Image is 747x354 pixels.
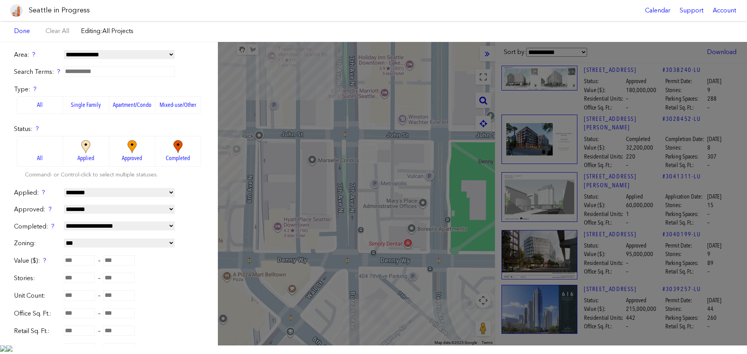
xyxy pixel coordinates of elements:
div: ? [42,188,45,197]
div: ? [32,51,35,59]
label: Office Sq. Ft.: [14,309,61,318]
label: Completed: [14,222,61,231]
a: Done [10,24,34,38]
img: favicon-96x96.png [10,4,23,17]
label: Type: [14,85,204,94]
div: – [14,274,204,283]
div: – [14,344,204,353]
label: Command- or Control-click to select multiple statuses. [25,171,158,179]
label: Unit Count: [14,291,61,300]
span: All [37,154,43,162]
label: Approved: [14,205,61,214]
label: Mixed-use/Other [155,96,201,113]
img: completed_big.885be80b37c7.png [167,140,189,154]
div: ? [33,85,37,94]
div: ? [43,256,46,265]
span: All Projects [102,27,133,35]
div: – [14,256,204,265]
label: Retail Sq. Ft.: [14,327,61,335]
label: Parking: [14,344,61,353]
div: – [14,309,204,318]
label: All [17,96,63,113]
label: Search Terms: [14,68,61,76]
label: Applied: [14,188,61,197]
label: Status: [14,125,204,133]
label: Single Family [63,96,109,113]
label: Value ($): [14,256,61,265]
span: Applied [77,154,94,162]
label: Area: [14,51,61,59]
div: ? [36,125,39,133]
label: Stories: [14,274,61,283]
div: ? [49,205,52,214]
label: Zoning: [14,239,61,248]
img: approved_big.0fafd13ebf52.png [121,140,143,154]
label: Apartment/Condo [109,96,155,113]
img: applied_big.774532eacd1a.png [75,140,96,154]
label: Editing: [81,27,133,35]
div: ? [57,68,60,76]
div: ? [51,222,54,231]
span: Approved [122,154,142,162]
div: – [14,326,204,336]
div: – [14,291,204,300]
h1: Seattle in Progress [29,5,90,15]
span: Completed [166,154,190,162]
